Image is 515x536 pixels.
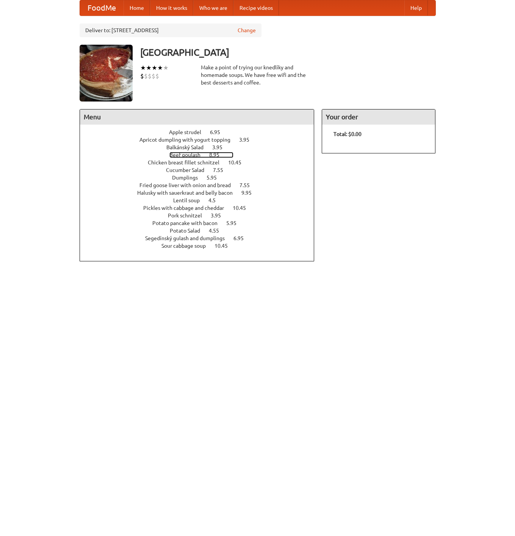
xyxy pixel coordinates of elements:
li: ★ [140,64,146,72]
span: 4.5 [208,197,223,203]
span: Beef goulash [169,152,208,158]
span: 6.95 [210,129,228,135]
a: Sour cabbage soup 10.45 [161,243,242,249]
span: Segedínský gulash and dumplings [145,235,232,241]
a: Cucumber Salad 7.55 [166,167,237,173]
a: Apple strudel 6.95 [169,129,234,135]
span: Fried goose liver with onion and bread [139,182,238,188]
span: 5.95 [207,175,224,181]
span: Dumplings [172,175,205,181]
li: $ [140,72,144,80]
a: Home [124,0,150,16]
span: 3.95 [239,137,257,143]
span: 7.55 [213,167,231,173]
a: Change [238,27,256,34]
a: Recipe videos [233,0,279,16]
h3: [GEOGRAPHIC_DATA] [140,45,436,60]
h4: Menu [80,109,314,125]
span: 5.95 [226,220,244,226]
a: Help [404,0,428,16]
span: 7.55 [239,182,257,188]
span: 10.45 [233,205,254,211]
li: $ [152,72,155,80]
span: 8.95 [209,152,227,158]
a: Potato Salad 4.55 [170,228,233,234]
span: Chicken breast fillet schnitzel [148,159,227,166]
li: $ [155,72,159,80]
span: 3.95 [211,213,229,219]
span: Pork schnitzel [168,213,210,219]
a: How it works [150,0,193,16]
li: $ [144,72,148,80]
a: Pickles with cabbage and cheddar 10.45 [143,205,260,211]
span: Lentil soup [173,197,207,203]
div: Deliver to: [STREET_ADDRESS] [80,23,261,37]
span: Cucumber Salad [166,167,212,173]
a: Lentil soup 4.5 [173,197,230,203]
span: 4.55 [209,228,227,234]
a: Segedínský gulash and dumplings 6.95 [145,235,258,241]
span: 3.95 [212,144,230,150]
span: Potato pancake with bacon [152,220,225,226]
a: Halusky with sauerkraut and belly bacon 9.95 [137,190,266,196]
li: ★ [152,64,157,72]
span: Sour cabbage soup [161,243,213,249]
a: Who we are [193,0,233,16]
a: FoodMe [80,0,124,16]
h4: Your order [322,109,435,125]
span: Potato Salad [170,228,208,234]
span: Balkánský Salad [166,144,211,150]
a: Balkánský Salad 3.95 [166,144,236,150]
div: Make a point of trying our knedlíky and homemade soups. We have free wifi and the best desserts a... [201,64,315,86]
li: $ [148,72,152,80]
li: ★ [163,64,169,72]
span: 9.95 [241,190,259,196]
span: Apple strudel [169,129,209,135]
span: 6.95 [233,235,251,241]
li: ★ [157,64,163,72]
b: Total: $0.00 [333,131,362,137]
a: Dumplings 5.95 [172,175,231,181]
a: Fried goose liver with onion and bread 7.55 [139,182,264,188]
a: Beef goulash 8.95 [169,152,233,158]
span: Apricot dumpling with yogurt topping [139,137,238,143]
span: Pickles with cabbage and cheddar [143,205,232,211]
span: Halusky with sauerkraut and belly bacon [137,190,240,196]
span: 10.45 [228,159,249,166]
a: Potato pancake with bacon 5.95 [152,220,250,226]
span: 10.45 [214,243,235,249]
img: angular.jpg [80,45,133,102]
a: Pork schnitzel 3.95 [168,213,235,219]
a: Chicken breast fillet schnitzel 10.45 [148,159,255,166]
li: ★ [146,64,152,72]
a: Apricot dumpling with yogurt topping 3.95 [139,137,263,143]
